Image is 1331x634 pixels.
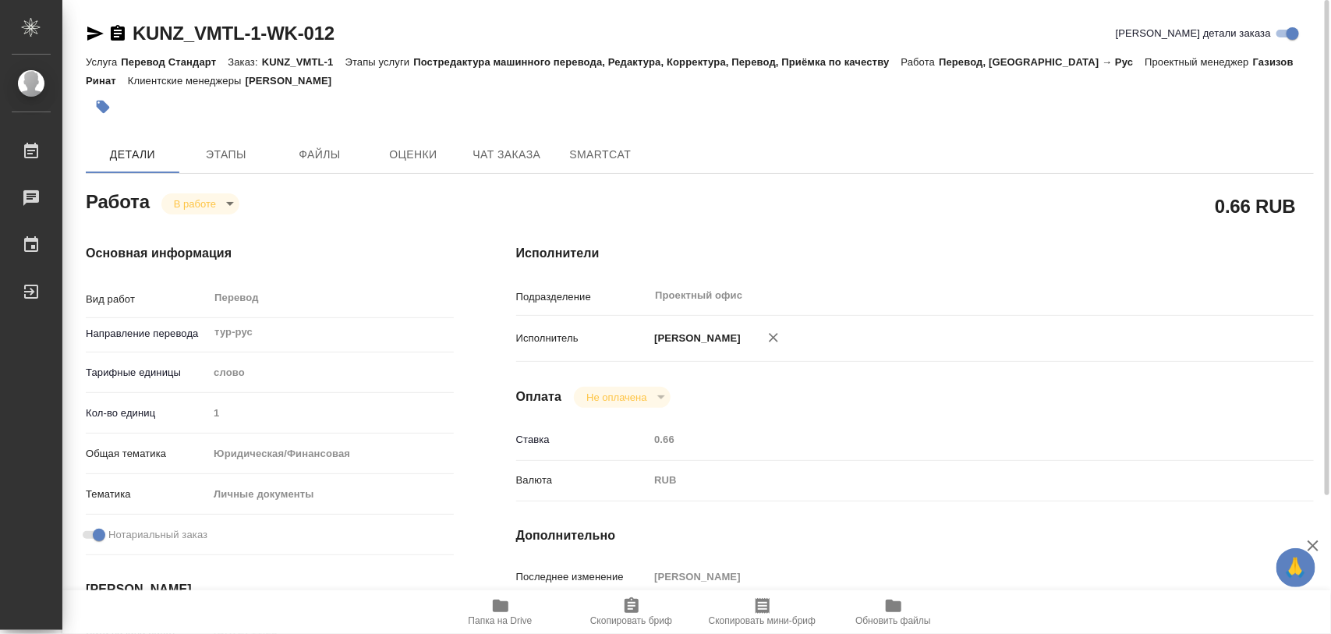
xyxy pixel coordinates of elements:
[649,428,1247,451] input: Пустое поле
[169,197,221,211] button: В работе
[1276,548,1315,587] button: 🙏
[86,90,120,124] button: Добавить тэг
[709,615,816,626] span: Скопировать мини-бриф
[86,186,150,214] h2: Работа
[828,590,959,634] button: Обновить файлы
[516,473,650,488] p: Валюта
[516,244,1314,263] h4: Исполнители
[516,331,650,346] p: Исполнитель
[756,321,791,355] button: Удалить исполнителя
[86,244,454,263] h4: Основная информация
[108,24,127,43] button: Скопировать ссылку
[901,56,940,68] p: Работа
[161,193,239,214] div: В работе
[1283,551,1309,584] span: 🙏
[697,590,828,634] button: Скопировать мини-бриф
[469,615,533,626] span: Папка на Drive
[516,526,1314,545] h4: Дополнительно
[86,580,454,599] h4: [PERSON_NAME]
[649,565,1247,588] input: Пустое поле
[563,145,638,165] span: SmartCat
[108,527,207,543] span: Нотариальный заказ
[574,387,670,408] div: В работе
[649,331,741,346] p: [PERSON_NAME]
[128,75,246,87] p: Клиентские менеджеры
[86,56,121,68] p: Услуга
[133,23,335,44] a: KUNZ_VMTL-1-WK-012
[435,590,566,634] button: Папка на Drive
[86,406,208,421] p: Кол-во единиц
[516,569,650,585] p: Последнее изменение
[208,360,453,386] div: слово
[516,289,650,305] p: Подразделение
[282,145,357,165] span: Файлы
[1116,26,1271,41] span: [PERSON_NAME] детали заказа
[649,467,1247,494] div: RUB
[516,432,650,448] p: Ставка
[939,56,1145,68] p: Перевод, [GEOGRAPHIC_DATA] → Рус
[582,391,651,404] button: Не оплачена
[86,326,208,342] p: Направление перевода
[590,615,672,626] span: Скопировать бриф
[121,56,228,68] p: Перевод Стандарт
[95,145,170,165] span: Детали
[189,145,264,165] span: Этапы
[1145,56,1252,68] p: Проектный менеджер
[86,292,208,307] p: Вид работ
[228,56,261,68] p: Заказ:
[413,56,901,68] p: Постредактура машинного перевода, Редактура, Корректура, Перевод, Приёмка по качеству
[208,402,453,424] input: Пустое поле
[208,441,453,467] div: Юридическая/Финансовая
[86,446,208,462] p: Общая тематика
[262,56,345,68] p: KUNZ_VMTL-1
[855,615,931,626] span: Обновить файлы
[469,145,544,165] span: Чат заказа
[208,481,453,508] div: Личные документы
[86,365,208,381] p: Тарифные единицы
[376,145,451,165] span: Оценки
[1215,193,1296,219] h2: 0.66 RUB
[86,24,104,43] button: Скопировать ссылку для ЯМессенджера
[345,56,414,68] p: Этапы услуги
[516,388,562,406] h4: Оплата
[246,75,344,87] p: [PERSON_NAME]
[86,487,208,502] p: Тематика
[566,590,697,634] button: Скопировать бриф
